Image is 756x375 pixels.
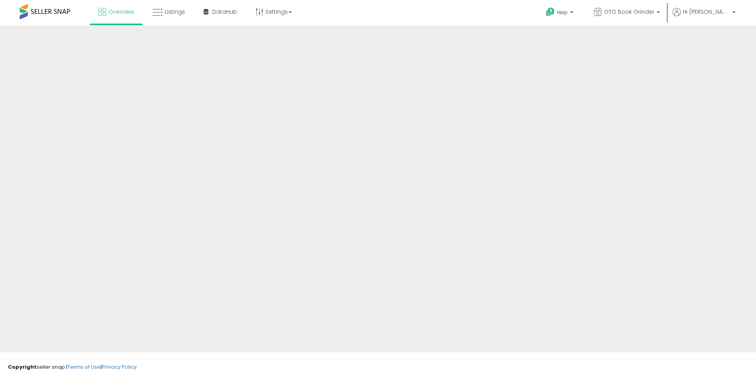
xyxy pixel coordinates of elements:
[539,1,581,26] a: Help
[165,8,185,16] span: Listings
[683,8,730,16] span: Hi [PERSON_NAME]
[108,8,134,16] span: Overview
[604,8,654,16] span: GTO Book Grinder
[673,8,736,26] a: Hi [PERSON_NAME]
[545,7,555,17] i: Get Help
[212,8,237,16] span: DataHub
[557,9,568,16] span: Help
